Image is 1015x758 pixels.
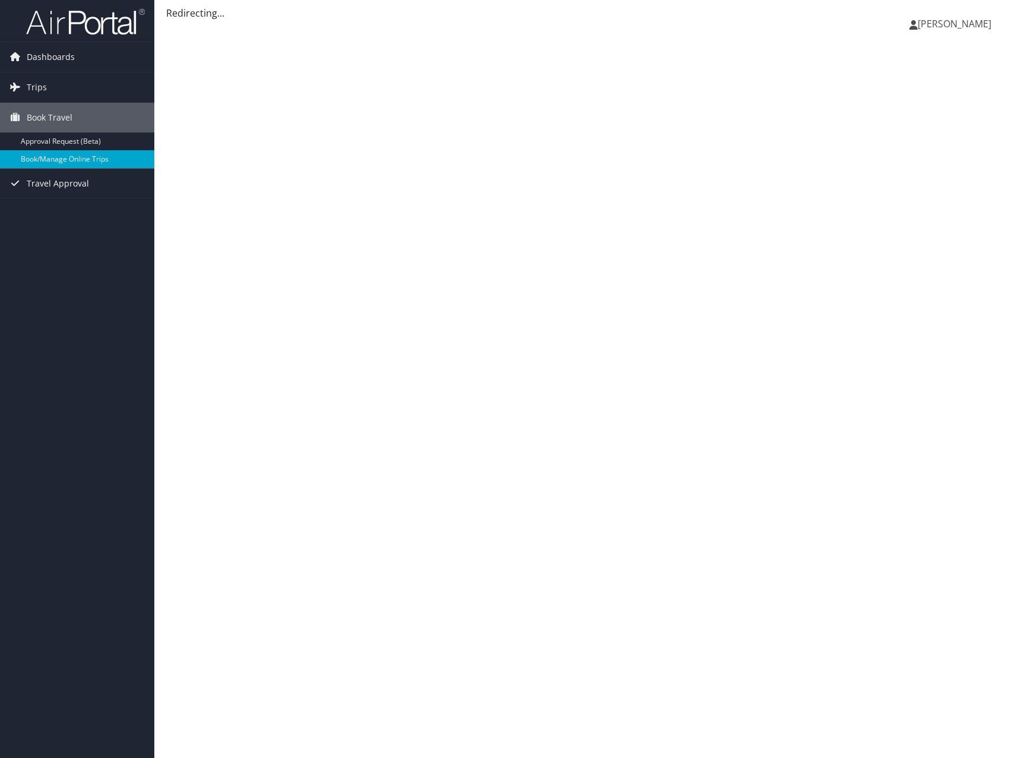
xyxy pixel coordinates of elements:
[26,8,145,36] img: airportal-logo.png
[27,103,72,132] span: Book Travel
[918,17,991,30] span: [PERSON_NAME]
[27,42,75,72] span: Dashboards
[909,6,1003,42] a: [PERSON_NAME]
[166,6,1003,20] div: Redirecting...
[27,169,89,198] span: Travel Approval
[27,72,47,102] span: Trips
